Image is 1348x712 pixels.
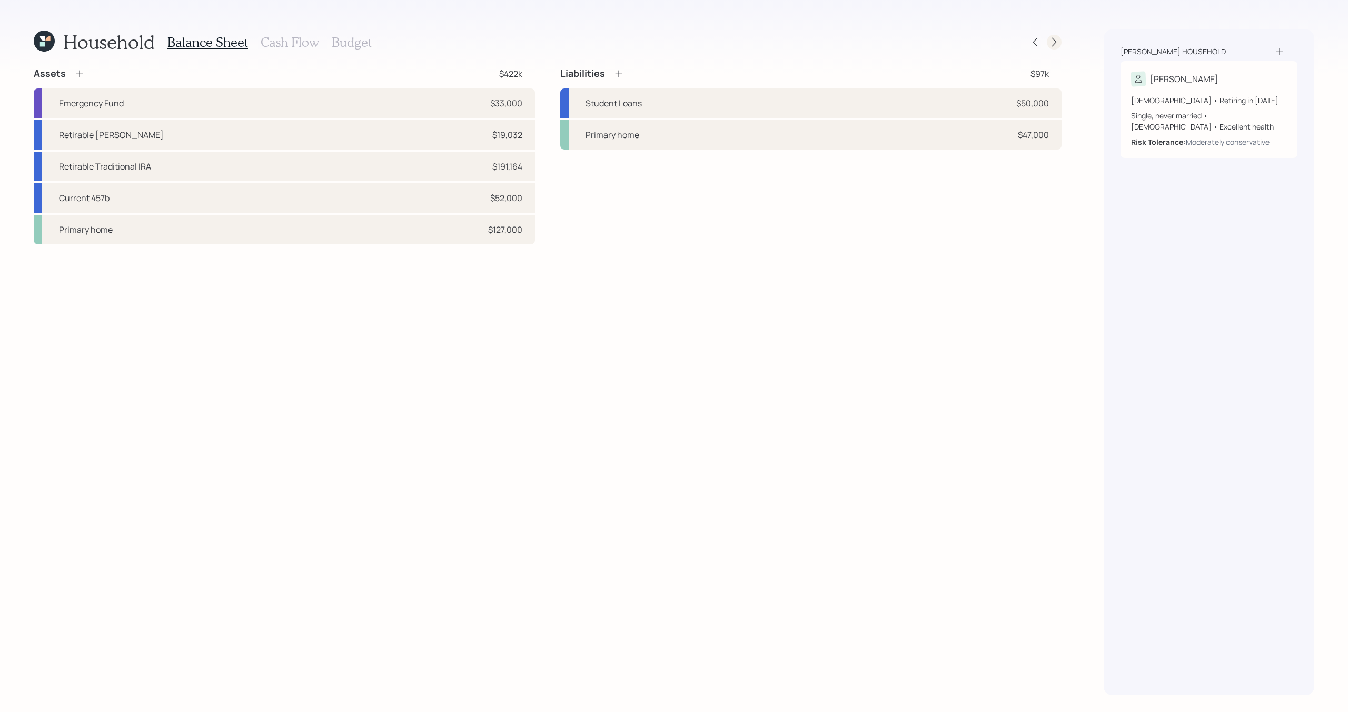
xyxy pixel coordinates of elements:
h3: Budget [332,35,372,50]
div: Primary home [59,223,113,236]
div: Emergency Fund [59,97,124,110]
div: $33,000 [490,97,522,110]
div: $127,000 [488,223,522,236]
div: Student Loans [586,97,642,110]
div: $422k [499,67,522,80]
div: Retirable Traditional IRA [59,160,151,173]
h4: Liabilities [560,68,605,80]
div: Retirable [PERSON_NAME] [59,128,164,141]
h4: Assets [34,68,66,80]
div: [PERSON_NAME] household [1121,46,1226,57]
h3: Cash Flow [261,35,319,50]
div: [DEMOGRAPHIC_DATA] • Retiring in [DATE] [1131,95,1287,106]
h3: Balance Sheet [167,35,248,50]
div: Current 457b [59,192,110,204]
div: [PERSON_NAME] [1150,73,1218,85]
div: $52,000 [490,192,522,204]
div: $47,000 [1018,128,1049,141]
div: $19,032 [492,128,522,141]
div: Single, never married • [DEMOGRAPHIC_DATA] • Excellent health [1131,110,1287,132]
div: $50,000 [1016,97,1049,110]
div: Moderately conservative [1186,136,1270,147]
h1: Household [63,31,155,53]
div: Primary home [586,128,639,141]
b: Risk Tolerance: [1131,137,1186,147]
div: $97k [1030,67,1049,80]
div: $191,164 [492,160,522,173]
